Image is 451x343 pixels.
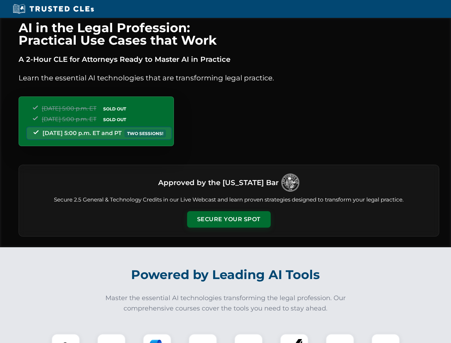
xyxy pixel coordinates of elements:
p: Learn the essential AI technologies that are transforming legal practice. [19,72,439,84]
h3: Approved by the [US_STATE] Bar [158,176,279,189]
span: SOLD OUT [101,105,129,113]
img: Logo [281,174,299,192]
span: [DATE] 5:00 p.m. ET [42,116,96,123]
span: [DATE] 5:00 p.m. ET [42,105,96,112]
h2: Powered by Leading AI Tools [28,262,424,287]
img: Trusted CLEs [11,4,96,14]
p: A 2-Hour CLE for Attorneys Ready to Master AI in Practice [19,54,439,65]
h1: AI in the Legal Profession: Practical Use Cases that Work [19,21,439,46]
span: SOLD OUT [101,116,129,123]
button: Secure Your Spot [187,211,271,228]
p: Secure 2.5 General & Technology Credits in our Live Webcast and learn proven strategies designed ... [27,196,430,204]
p: Master the essential AI technologies transforming the legal profession. Our comprehensive courses... [101,293,351,314]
